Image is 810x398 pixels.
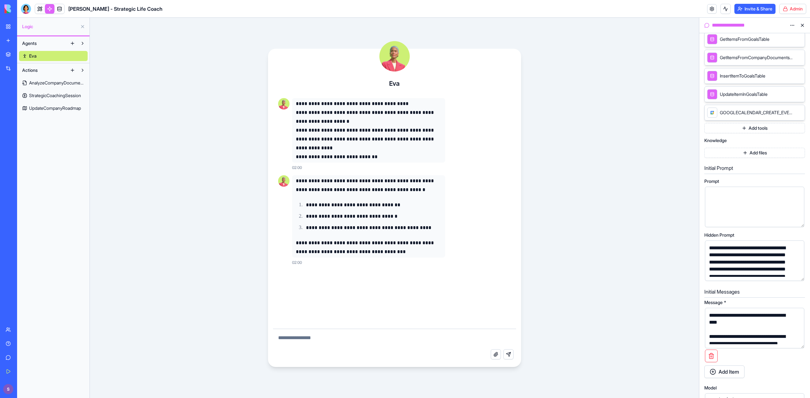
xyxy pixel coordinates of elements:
span: GetItemsFromCompanyDocumentsTable [720,54,794,61]
span: Actions [22,67,38,73]
span: 02:00 [292,260,302,265]
span: StrategicCoachingSession [29,92,81,99]
a: AnalyzeCompanyDocuments [19,78,88,88]
h5: Initial Messages [704,288,805,295]
img: logo [4,4,44,13]
button: Attach file [491,349,501,359]
span: UpdateCompanyRoadmap [29,105,81,111]
img: ACg8ocLvoJZhh-97HB8O0x38rSgCRZbKbVehfZi-zMfApw7m6mKnMg=s96-c [3,384,13,394]
a: StrategicCoachingSession [19,90,88,101]
h4: Eva [389,79,400,88]
span: 02:00 [292,165,302,170]
a: UpdateCompanyRoadmap [19,103,88,113]
span: Prompt [704,179,719,183]
button: Send message [503,349,514,359]
span: Message [704,300,723,305]
button: Actions [19,65,67,75]
span: InsertItemToGoalsTable [720,73,765,79]
span: Knowledge [704,138,727,143]
span: GetItemsFromGoalsTable [720,36,769,42]
span: Model [704,386,717,390]
button: Invite & Share [734,4,776,14]
button: Add files [704,148,805,158]
img: Eva_image.png [278,98,290,109]
span: [PERSON_NAME] - Strategic Life Coach [68,5,162,13]
span: AnalyzeCompanyDocuments [29,80,84,86]
button: Add tools [704,123,805,133]
button: Remove [705,350,718,362]
span: Agents [22,40,37,47]
span: Logic [22,23,78,30]
button: Agents [19,38,67,48]
span: GOOGLECALENDAR_CREATE_EVENT [720,109,794,116]
button: Admin [779,4,806,14]
button: Add Item [704,365,745,378]
img: Eva_image.png [278,175,290,187]
span: UpdateItemInGoalsTable [720,91,768,97]
span: Eva [29,53,37,59]
span: Hidden Prompt [704,233,734,237]
h5: Initial Prompt [704,164,805,172]
a: Eva [19,51,88,61]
